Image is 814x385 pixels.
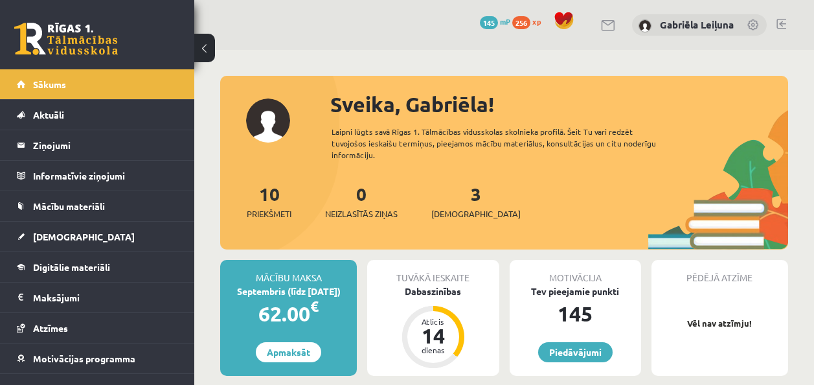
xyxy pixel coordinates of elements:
span: xp [532,16,541,27]
span: mP [500,16,510,27]
legend: Maksājumi [33,283,178,312]
a: 256 xp [512,16,547,27]
div: Mācību maksa [220,260,357,285]
legend: Ziņojumi [33,130,178,160]
a: 145 mP [480,16,510,27]
span: 256 [512,16,530,29]
span: Mācību materiāli [33,200,105,212]
img: Gabriēla Leiļuna [639,19,651,32]
span: € [310,297,319,316]
a: Sākums [17,69,178,99]
legend: Informatīvie ziņojumi [33,161,178,191]
div: Tuvākā ieskaite [367,260,499,285]
div: Septembris (līdz [DATE]) [220,285,357,298]
a: 0Neizlasītās ziņas [325,182,398,220]
span: Atzīmes [33,322,68,334]
p: Vēl nav atzīmju! [658,317,782,330]
a: Dabaszinības Atlicis 14 dienas [367,285,499,370]
a: [DEMOGRAPHIC_DATA] [17,222,178,251]
span: Motivācijas programma [33,353,135,364]
a: Apmaksāt [256,342,321,362]
a: Aktuāli [17,100,178,130]
span: Aktuāli [33,109,64,121]
div: Laipni lūgts savā Rīgas 1. Tālmācības vidusskolas skolnieka profilā. Šeit Tu vari redzēt tuvojošo... [332,126,672,161]
span: 145 [480,16,498,29]
div: Pēdējā atzīme [651,260,788,285]
span: Digitālie materiāli [33,261,110,273]
div: 145 [510,298,641,329]
div: 14 [414,325,453,346]
div: 62.00 [220,298,357,329]
span: Neizlasītās ziņas [325,207,398,220]
span: [DEMOGRAPHIC_DATA] [431,207,521,220]
a: Gabriēla Leiļuna [660,18,734,31]
a: Motivācijas programma [17,344,178,373]
div: Atlicis [414,318,453,325]
div: Sveika, Gabriēla! [330,89,788,120]
span: [DEMOGRAPHIC_DATA] [33,231,135,242]
a: Maksājumi [17,283,178,312]
a: Rīgas 1. Tālmācības vidusskola [14,23,118,55]
a: Atzīmes [17,313,178,343]
a: Ziņojumi [17,130,178,160]
div: Tev pieejamie punkti [510,285,641,298]
a: 10Priekšmeti [247,182,291,220]
a: Digitālie materiāli [17,252,178,282]
div: Motivācija [510,260,641,285]
a: Mācību materiāli [17,191,178,221]
a: 3[DEMOGRAPHIC_DATA] [431,182,521,220]
a: Piedāvājumi [538,342,613,362]
div: dienas [414,346,453,354]
span: Priekšmeti [247,207,291,220]
div: Dabaszinības [367,285,499,298]
span: Sākums [33,78,66,90]
a: Informatīvie ziņojumi [17,161,178,191]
